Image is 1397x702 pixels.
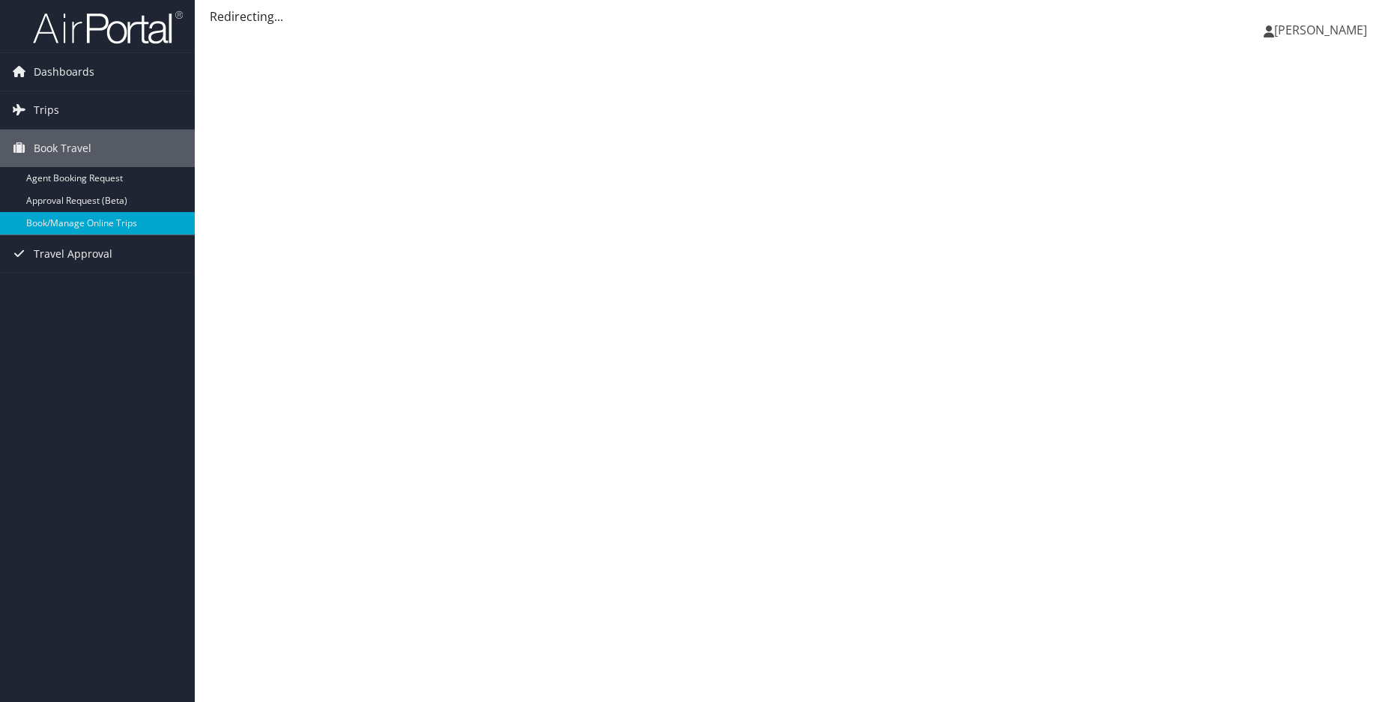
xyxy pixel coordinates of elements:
[210,7,1382,25] div: Redirecting...
[34,235,112,273] span: Travel Approval
[34,91,59,129] span: Trips
[1264,7,1382,52] a: [PERSON_NAME]
[1274,22,1367,38] span: [PERSON_NAME]
[33,10,183,45] img: airportal-logo.png
[34,130,91,167] span: Book Travel
[34,53,94,91] span: Dashboards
